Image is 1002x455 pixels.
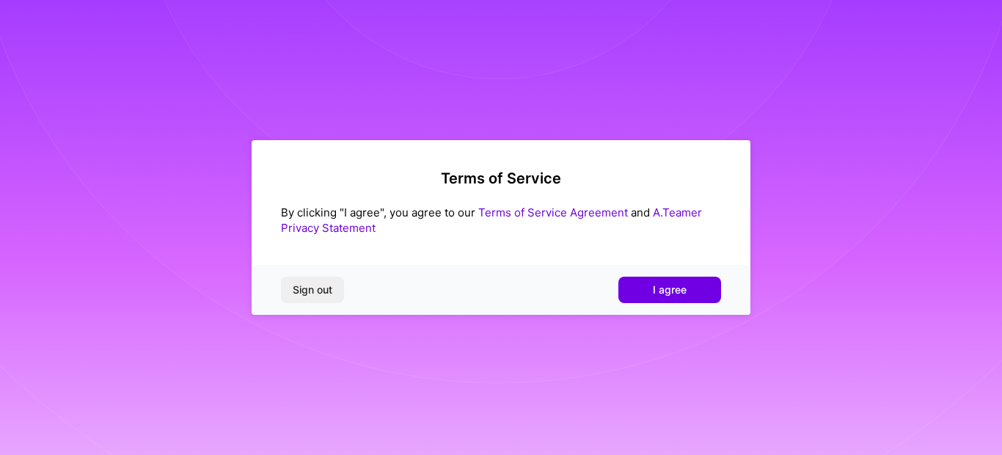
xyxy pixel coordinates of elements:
[478,205,628,219] a: Terms of Service Agreement
[281,170,721,187] h2: Terms of Service
[281,205,721,236] div: By clicking "I agree", you agree to our and
[618,277,721,303] button: I agree
[653,283,687,297] span: I agree
[293,283,332,297] span: Sign out
[281,277,344,303] button: Sign out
